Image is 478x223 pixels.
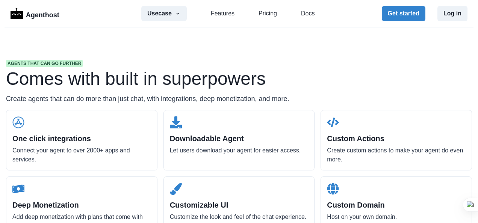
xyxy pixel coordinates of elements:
[12,146,151,164] p: Connect your agent to over 2000+ apps and services.
[211,9,234,18] a: Features
[6,70,472,88] h1: Comes with built in superpowers
[327,200,466,209] h2: Custom Domain
[301,9,315,18] a: Docs
[170,200,309,209] h2: Customizable UI
[327,146,466,164] p: Create custom actions to make your agent do even more.
[11,7,59,20] a: LogoAgenthost
[26,7,59,20] p: Agenthost
[6,60,83,67] span: Agents that can go further
[382,6,425,21] button: Get started
[12,200,151,209] h2: Deep Monetization
[170,212,309,221] p: Customize the look and feel of the chat experience.
[170,134,309,143] h2: Downloadable Agent
[437,6,467,21] button: Log in
[327,212,466,221] p: Host on your own domain.
[11,8,23,19] img: Logo
[170,146,309,155] p: Let users download your agent for easier access.
[12,134,151,143] h2: One click integrations
[259,9,277,18] a: Pricing
[6,94,472,104] p: Create agents that can do more than just chat, with integrations, deep monetization, and more.
[327,134,466,143] h2: Custom Actions
[141,6,187,21] button: Usecase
